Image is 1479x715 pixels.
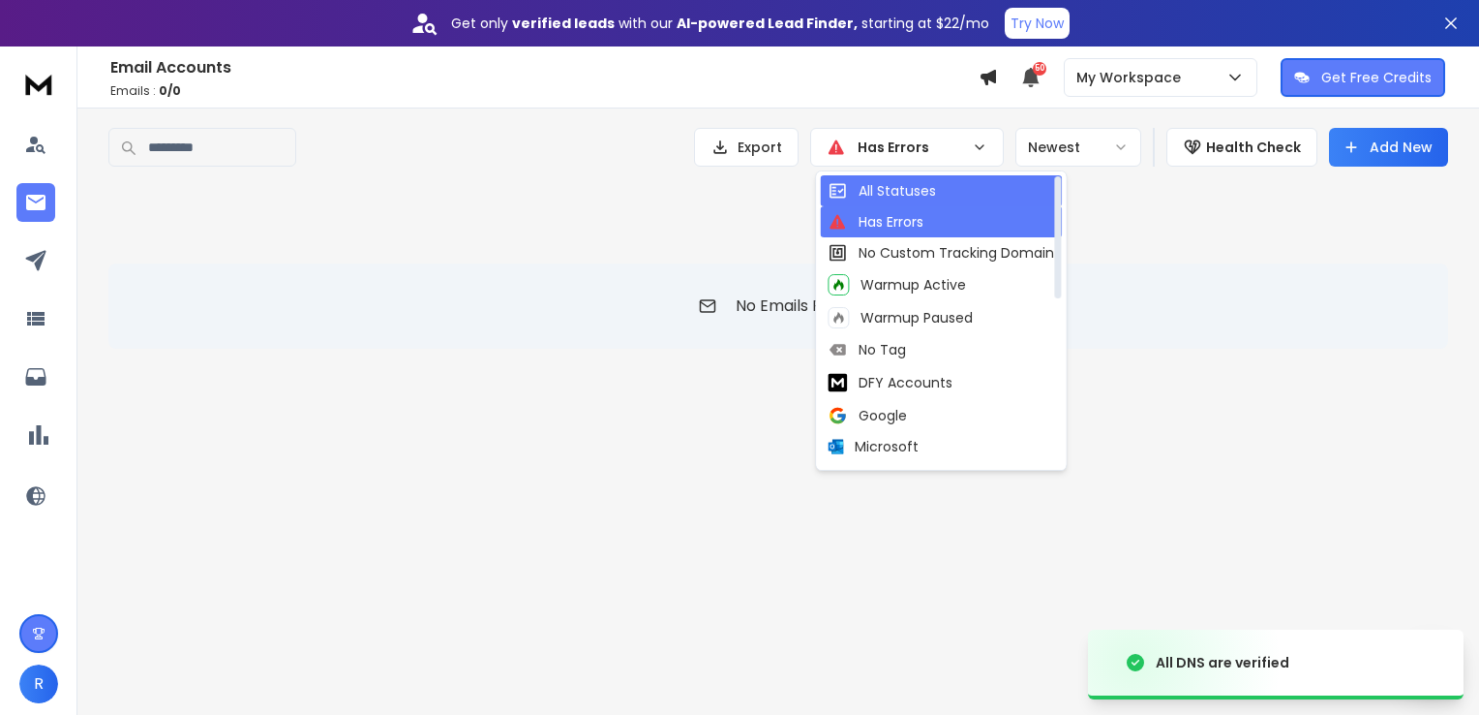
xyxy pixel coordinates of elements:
button: Newest [1015,128,1141,167]
button: Get Free Credits [1281,58,1445,97]
div: Warmup Active [828,274,966,295]
div: Google [828,406,907,425]
img: logo [19,66,58,102]
div: No Tag [828,340,906,359]
p: Has Errors [858,138,964,157]
span: 0 / 0 [159,82,181,99]
p: Get only with our starting at $22/mo [451,14,989,33]
div: Has Errors [828,212,923,232]
button: R [19,665,58,703]
p: Try Now [1011,14,1064,33]
p: Health Check [1206,138,1301,157]
strong: AI-powered Lead Finder, [677,14,858,33]
p: Get Free Credits [1321,68,1432,87]
h1: Email Accounts [110,56,979,79]
button: Try Now [1005,8,1070,39]
div: All DNS are verified [1156,653,1289,672]
p: No Emails Found [736,295,859,318]
div: Microsoft [828,437,919,456]
button: Add New [1329,128,1448,167]
div: No Custom Tracking Domain [828,243,1054,263]
strong: verified leads [512,14,615,33]
p: My Workspace [1076,68,1189,87]
button: Health Check [1166,128,1317,167]
div: DFY Accounts [828,371,952,394]
button: Export [694,128,799,167]
div: Warmup Paused [828,307,973,328]
span: 50 [1033,62,1046,76]
p: Emails : [110,83,979,99]
div: All Statuses [828,181,936,201]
